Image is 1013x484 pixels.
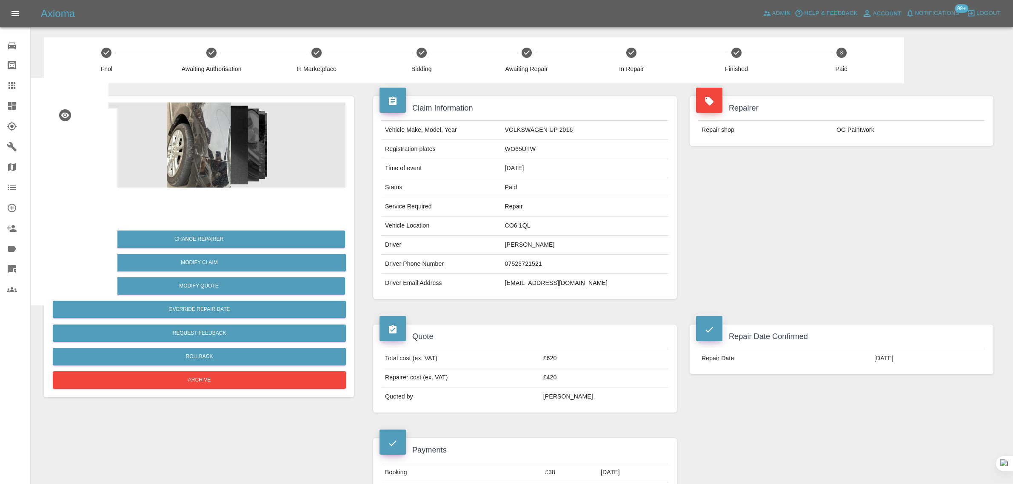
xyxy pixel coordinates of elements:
[698,349,871,368] td: Repair Date
[540,387,668,406] td: [PERSON_NAME]
[696,331,987,342] h4: Repair Date Confirmed
[772,9,791,18] span: Admin
[382,255,502,274] td: Driver Phone Number
[382,368,540,387] td: Repairer cost (ex. VAT)
[53,231,345,248] button: Change Repairer
[833,121,985,140] td: OG Paintwork
[502,255,668,274] td: 07523721521
[597,463,668,482] td: [DATE]
[860,7,904,20] a: Account
[688,65,786,73] span: Finished
[793,7,859,20] button: Help & Feedback
[542,463,597,482] td: £38
[582,65,681,73] span: In Repair
[502,236,668,255] td: [PERSON_NAME]
[163,65,261,73] span: Awaiting Authorisation
[53,325,346,342] button: Request Feedback
[380,444,671,456] h4: Payments
[380,331,671,342] h4: Quote
[56,191,83,218] img: qt_1RxLI5A4aDea5wMjxigLXVSQ
[382,349,540,368] td: Total cost (ex. VAT)
[955,4,968,13] span: 99+
[696,102,987,114] h4: Repairer
[502,216,668,236] td: CO6 1QL
[5,3,26,24] button: Open drawer
[382,463,542,482] td: Booking
[840,50,843,56] text: 8
[976,9,1001,18] span: Logout
[477,65,576,73] span: Awaiting Repair
[372,65,471,73] span: Bidding
[268,65,366,73] span: In Marketplace
[502,140,668,159] td: WO65UTW
[540,368,668,387] td: £420
[915,9,959,18] span: Notifications
[53,371,346,389] button: Archive
[53,301,346,318] button: Override Repair Date
[502,274,668,293] td: [EMAIL_ADDRESS][DOMAIN_NAME]
[382,236,502,255] td: Driver
[53,254,346,271] a: Modify Claim
[382,140,502,159] td: Registration plates
[53,348,346,365] button: Rollback
[761,7,793,20] a: Admin
[382,216,502,236] td: Vehicle Location
[873,9,902,19] span: Account
[53,277,345,295] button: Modify Quote
[382,178,502,197] td: Status
[698,121,833,140] td: Repair shop
[904,7,962,20] button: Notifications
[52,102,345,188] img: 4eb1701e-b4f7-4ca2-a2ca-b9ecbe471175
[502,178,668,197] td: Paid
[380,102,671,114] h4: Claim Information
[502,159,668,178] td: [DATE]
[804,9,857,18] span: Help & Feedback
[382,197,502,216] td: Service Required
[57,65,156,73] span: Fnol
[382,387,540,406] td: Quoted by
[965,7,1003,20] button: Logout
[502,197,668,216] td: Repair
[792,65,890,73] span: Paid
[502,121,668,140] td: VOLKSWAGEN UP 2016
[382,274,502,293] td: Driver Email Address
[382,121,502,140] td: Vehicle Make, Model, Year
[382,159,502,178] td: Time of event
[540,349,668,368] td: £620
[41,7,75,20] h5: Axioma
[871,349,985,368] td: [DATE]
